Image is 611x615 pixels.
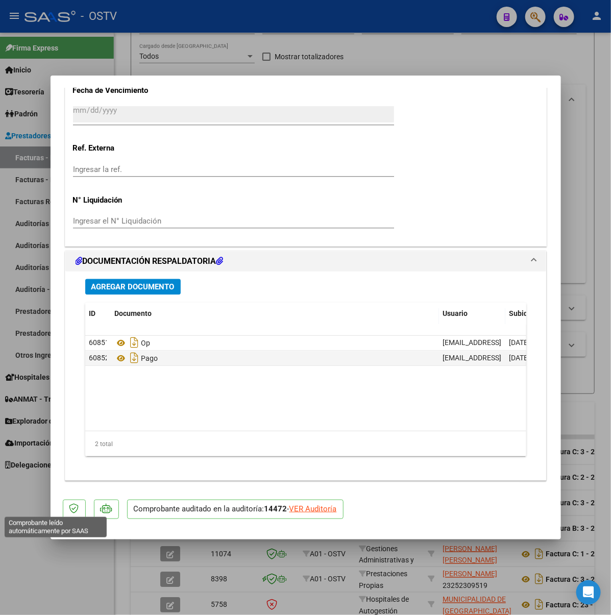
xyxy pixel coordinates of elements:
strong: 14472 [264,504,287,513]
p: Ref. Externa [73,142,213,154]
p: Comprobante auditado en la auditoría: - [127,500,344,520]
div: Open Intercom Messenger [576,580,601,605]
datatable-header-cell: Usuario [439,303,505,325]
span: 60851 [89,339,110,347]
span: Documento [115,310,152,318]
span: Subido [509,310,532,318]
div: DOCUMENTACIÓN RESPALDATORIA [65,272,546,480]
span: Agregar Documento [91,283,175,292]
datatable-header-cell: Subido [505,303,556,325]
span: Usuario [443,310,468,318]
p: N° Liquidación [73,194,213,206]
mat-expansion-panel-header: DOCUMENTACIÓN RESPALDATORIA [65,251,546,272]
datatable-header-cell: ID [85,303,111,325]
span: Op [115,339,151,348]
span: [DATE] [509,354,530,362]
div: VER Auditoría [289,503,337,515]
datatable-header-cell: Documento [111,303,439,325]
i: Descargar documento [128,350,141,366]
button: Agregar Documento [85,279,181,295]
h1: DOCUMENTACIÓN RESPALDATORIA [76,255,224,267]
div: 2 total [85,431,526,457]
p: Fecha de Vencimiento [73,85,213,96]
i: Descargar documento [128,335,141,351]
span: [DATE] [509,339,530,347]
span: 60852 [89,354,110,362]
span: ID [89,310,96,318]
span: Pago [115,355,158,363]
